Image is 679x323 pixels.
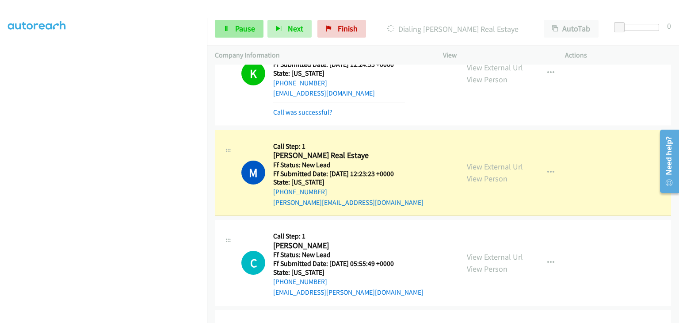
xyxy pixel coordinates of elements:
h5: Ff Submitted Date: [DATE] 05:55:49 +0000 [273,259,423,268]
h5: State: [US_STATE] [273,69,405,78]
button: Next [267,20,312,38]
p: View [443,50,549,61]
h1: M [241,161,265,185]
h5: State: [US_STATE] [273,178,423,187]
a: View External Url [467,252,523,262]
h5: Call Step: 1 [273,142,423,151]
h5: Call Step: 1 [273,232,423,241]
a: Pause [215,20,263,38]
h5: Ff Status: New Lead [273,161,423,169]
a: [EMAIL_ADDRESS][PERSON_NAME][DOMAIN_NAME] [273,288,423,296]
a: [PHONE_NUMBER] [273,188,327,196]
div: The call is yet to be attempted [241,251,265,275]
a: Finish [317,20,366,38]
h5: Ff Status: New Lead [273,250,423,259]
h2: [PERSON_NAME] Real Estaye [273,150,405,161]
h5: State: [US_STATE] [273,268,423,277]
a: [PERSON_NAME][EMAIL_ADDRESS][DOMAIN_NAME] [273,198,423,207]
a: View Person [467,173,507,184]
p: Company Information [215,50,427,61]
a: [PHONE_NUMBER] [273,277,327,286]
a: View External Url [467,62,523,73]
h2: [PERSON_NAME] [273,241,405,251]
a: View Person [467,264,507,274]
h1: K [241,62,265,85]
p: Actions [565,50,671,61]
a: [PHONE_NUMBER] [273,79,327,87]
iframe: Resource Center [654,126,679,196]
p: Dialing [PERSON_NAME] Real Estaye [378,23,528,35]
a: View External Url [467,161,523,172]
div: 0 [667,20,671,32]
div: Delay between calls (in seconds) [618,24,659,31]
h5: Ff Submitted Date: [DATE] 12:24:55 +0000 [273,60,405,69]
a: View Person [467,74,507,85]
span: Next [288,23,303,34]
button: AutoTab [544,20,599,38]
a: Call was successful? [273,108,332,116]
a: [EMAIL_ADDRESS][DOMAIN_NAME] [273,89,375,97]
h5: Ff Submitted Date: [DATE] 12:23:23 +0000 [273,169,423,178]
h1: C [241,251,265,275]
span: Finish [338,23,358,34]
span: Pause [235,23,255,34]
